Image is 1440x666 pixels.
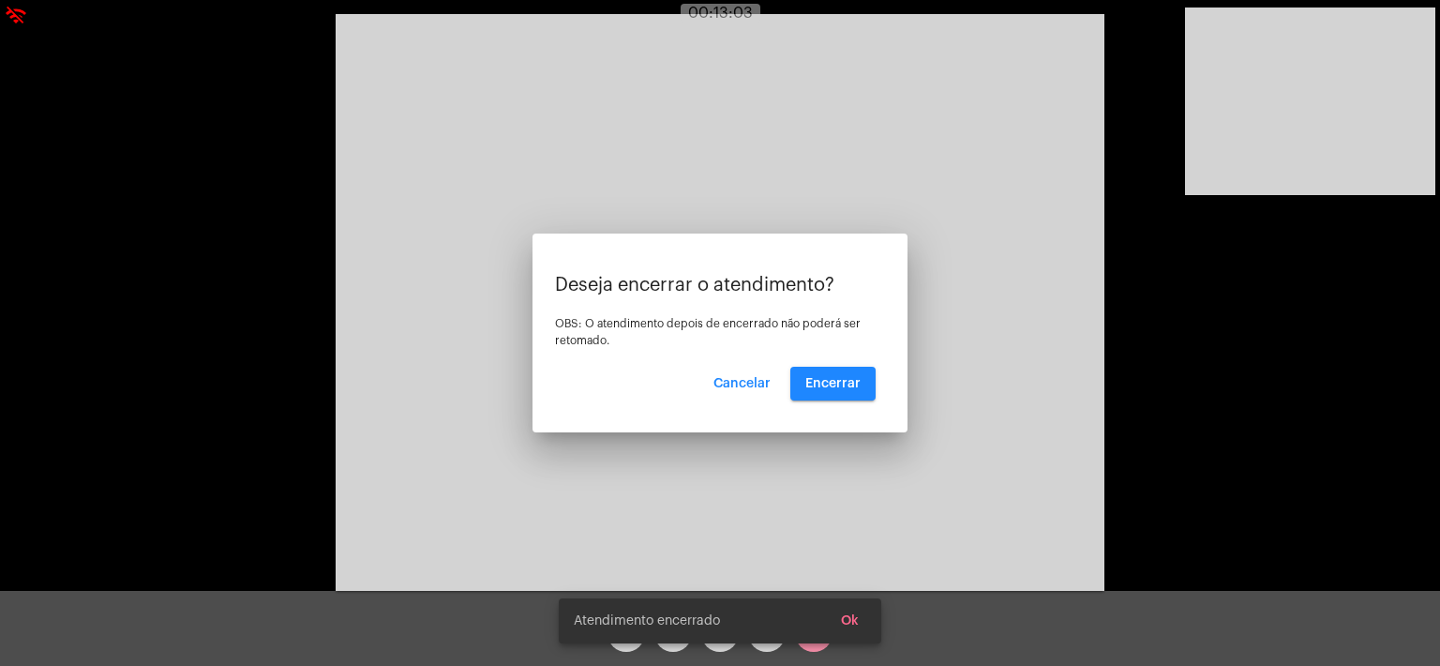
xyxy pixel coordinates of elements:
[841,614,859,628] span: Ok
[555,318,861,346] span: OBS: O atendimento depois de encerrado não poderá ser retomado.
[574,612,720,630] span: Atendimento encerrado
[790,367,876,401] button: Encerrar
[805,377,861,390] span: Encerrar
[713,377,771,390] span: Cancelar
[698,367,786,401] button: Cancelar
[688,6,753,21] span: 00:13:03
[555,275,885,295] p: Deseja encerrar o atendimento?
